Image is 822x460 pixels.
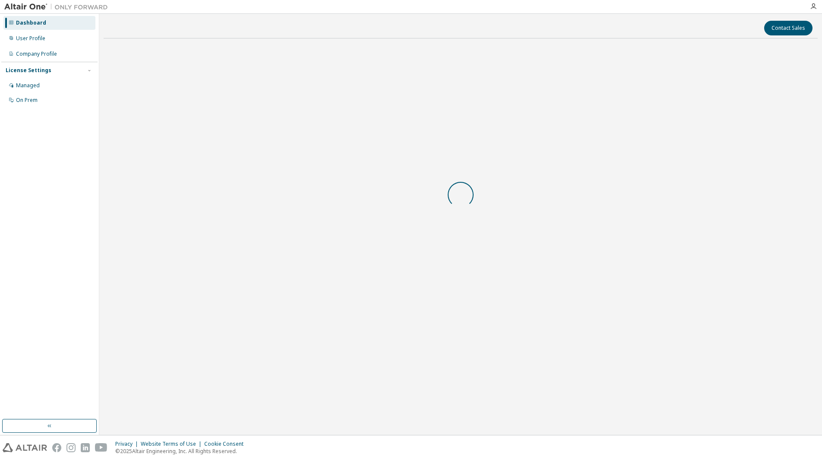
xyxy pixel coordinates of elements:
img: facebook.svg [52,443,61,452]
button: Contact Sales [764,21,813,35]
div: Company Profile [16,51,57,57]
img: altair_logo.svg [3,443,47,452]
img: youtube.svg [95,443,107,452]
div: Cookie Consent [204,441,249,447]
img: Altair One [4,3,112,11]
div: User Profile [16,35,45,42]
div: On Prem [16,97,38,104]
img: linkedin.svg [81,443,90,452]
div: Dashboard [16,19,46,26]
div: Website Terms of Use [141,441,204,447]
div: License Settings [6,67,51,74]
img: instagram.svg [66,443,76,452]
div: Managed [16,82,40,89]
p: © 2025 Altair Engineering, Inc. All Rights Reserved. [115,447,249,455]
div: Privacy [115,441,141,447]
